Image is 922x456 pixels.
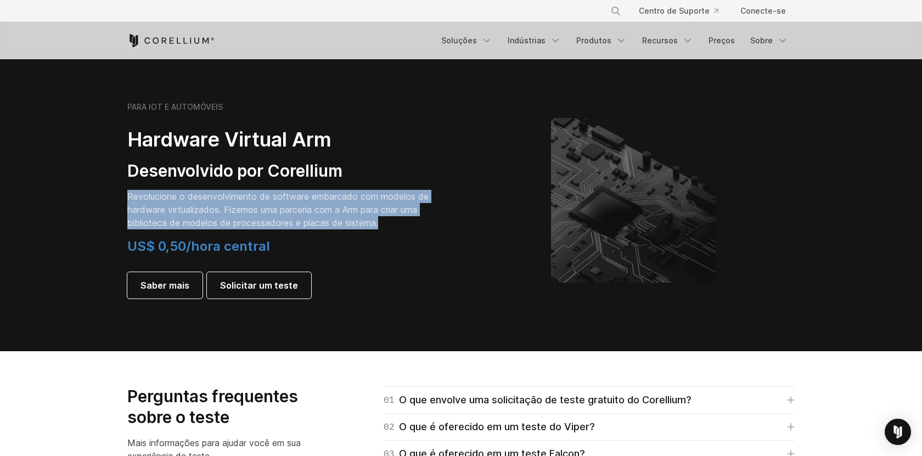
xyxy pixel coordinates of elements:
font: Preços [709,36,735,45]
img: Plataforma de hardware virtual ARM da Corellium [551,118,716,283]
font: Hardware Virtual Arm [127,127,331,151]
font: Produtos [576,36,611,45]
font: PARA IOT E AUTOMÓVEIS [127,102,223,111]
a: Saber mais [127,272,203,299]
font: Solicitar um teste [220,280,298,291]
a: 02O que é oferecido em um teste do Viper? [384,419,795,435]
font: Recursos [642,36,678,45]
font: Soluções [441,36,477,45]
font: O que é oferecido em um teste do Viper? [399,421,595,432]
font: Revolucione o desenvolvimento de software embarcado com modelos de hardware virtualizados. Fizemo... [127,191,429,228]
button: Procurar [606,1,626,21]
font: O que envolve uma solicitação de teste gratuito do Corellium? [399,394,692,406]
font: Conecte-se [740,6,786,15]
font: Desenvolvido por Corellium [127,161,342,181]
div: Menu de navegação [435,31,795,50]
a: Página inicial do Corellium [127,34,215,47]
font: 01 [384,394,395,405]
font: Indústrias [508,36,546,45]
font: Sobre [750,36,773,45]
font: US$ 0,50/hora central [127,238,270,254]
a: Solicitar um teste [207,272,311,299]
a: 01O que envolve uma solicitação de teste gratuito do Corellium? [384,392,795,408]
font: Saber mais [140,280,189,291]
font: Centro de Suporte [639,6,710,15]
font: Perguntas frequentes sobre o teste [127,386,298,427]
div: Menu de navegação [597,1,795,21]
font: 02 [384,421,395,432]
div: Abra o Intercom Messenger [885,419,911,445]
